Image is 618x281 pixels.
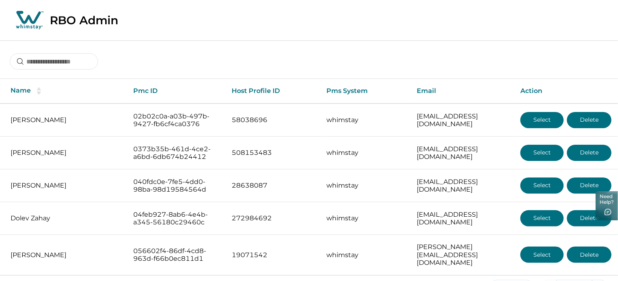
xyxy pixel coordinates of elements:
p: 056602f4-86df-4cd8-963d-f66b0ec811d1 [133,247,219,263]
p: [EMAIL_ADDRESS][DOMAIN_NAME] [417,112,507,128]
p: [EMAIL_ADDRESS][DOMAIN_NAME] [417,145,507,161]
th: Pmc ID [127,79,225,104]
p: whimstay [327,149,404,157]
button: Delete [567,145,612,161]
p: 58038696 [232,116,313,124]
button: Select [520,145,564,161]
p: Dolev Zahay [11,214,120,222]
p: 28638087 [232,182,313,190]
button: sorting [31,87,47,95]
p: whimstay [327,251,404,259]
p: 04feb927-8ab6-4e4b-a345-56180c29460c [133,211,219,226]
th: Email [410,79,514,104]
p: whimstay [327,116,404,124]
p: [EMAIL_ADDRESS][DOMAIN_NAME] [417,178,507,194]
button: Delete [567,247,612,263]
button: Select [520,177,564,194]
button: Select [520,247,564,263]
button: Delete [567,112,612,128]
p: 0373b35b-461d-4ce2-a6bd-6db674b24412 [133,145,219,161]
p: 19071542 [232,251,313,259]
button: Select [520,112,564,128]
p: [PERSON_NAME] [11,251,120,259]
button: Select [520,210,564,226]
p: [PERSON_NAME] [11,149,120,157]
p: 040fdc0e-7fe5-4dd0-98ba-98d19584564d [133,178,219,194]
th: Host Profile ID [225,79,320,104]
p: [PERSON_NAME] [11,182,120,190]
button: Delete [567,210,612,226]
button: Delete [567,177,612,194]
p: whimstay [327,182,404,190]
p: whimstay [327,214,404,222]
p: RBO Admin [50,13,118,27]
p: [PERSON_NAME][EMAIL_ADDRESS][DOMAIN_NAME] [417,243,507,267]
th: Pms System [320,79,411,104]
th: Action [514,79,618,104]
p: 272984692 [232,214,313,222]
p: [EMAIL_ADDRESS][DOMAIN_NAME] [417,211,507,226]
p: 508153483 [232,149,313,157]
p: [PERSON_NAME] [11,116,120,124]
p: 02b02c0a-a03b-497b-9427-fb6cf4ca0376 [133,112,219,128]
